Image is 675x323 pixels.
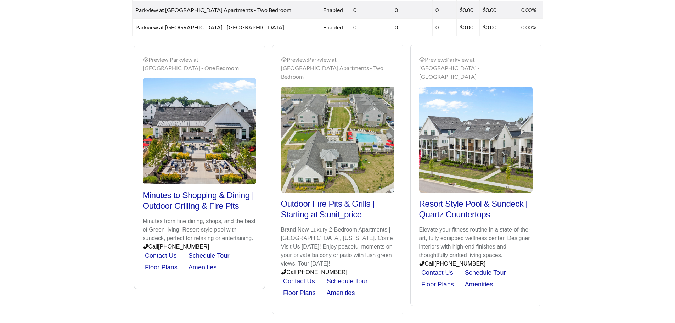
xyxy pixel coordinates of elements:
td: 0 [433,1,456,19]
td: 0 [350,19,392,36]
span: eye [419,57,425,62]
p: Brand New Luxury 2-Bedroom Apartments | [GEOGRAPHIC_DATA], [US_STATE]. Come Visit Us [DATE]! Enjo... [281,225,394,268]
span: enabled [323,6,343,13]
td: 0 [433,19,456,36]
a: Floor Plans [283,289,316,296]
span: Parkview at [GEOGRAPHIC_DATA] Apartments - Two Bedroom [135,6,291,13]
a: Schedule Tour [465,269,506,276]
img: Preview_Parkview at Spring Hill Apartments - Two Bedroom [281,87,394,193]
a: Contact Us [421,269,453,276]
div: Preview: Parkview at [GEOGRAPHIC_DATA] - [GEOGRAPHIC_DATA] [419,55,533,81]
a: Schedule Tour [327,278,368,285]
h2: Resort Style Pool & Sundeck | Quartz Countertops [419,199,533,220]
td: 0 [392,1,433,19]
td: 0 [392,19,433,36]
img: Preview_Parkview at Spring Hill Apartments - Three Bedroom [419,87,533,193]
td: 0.00% [518,1,543,19]
p: Call [PHONE_NUMBER] [419,260,533,268]
td: 0.00% [518,19,543,36]
div: Preview: Parkview at [GEOGRAPHIC_DATA] Apartments - Two Bedroom [281,55,394,81]
a: Amenities [327,289,355,296]
td: $0.00 [480,19,518,36]
a: Amenities [465,281,493,288]
span: eye [281,57,287,62]
a: Floor Plans [421,281,454,288]
span: phone [281,269,287,275]
span: enabled [323,24,343,30]
span: Parkview at [GEOGRAPHIC_DATA] - [GEOGRAPHIC_DATA] [135,24,284,30]
h2: Outdoor Fire Pits & Grills | Starting at $:unit_price [281,199,394,220]
p: Elevate your fitness routine in a state-of-the-art, fully equipped wellness center. Designer inte... [419,225,533,260]
a: Contact Us [283,278,315,285]
span: phone [419,261,425,266]
td: $0.00 [480,1,518,19]
p: Call [PHONE_NUMBER] [281,268,394,277]
td: $0.00 [457,19,480,36]
td: $0.00 [457,1,480,19]
td: 0 [350,1,392,19]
